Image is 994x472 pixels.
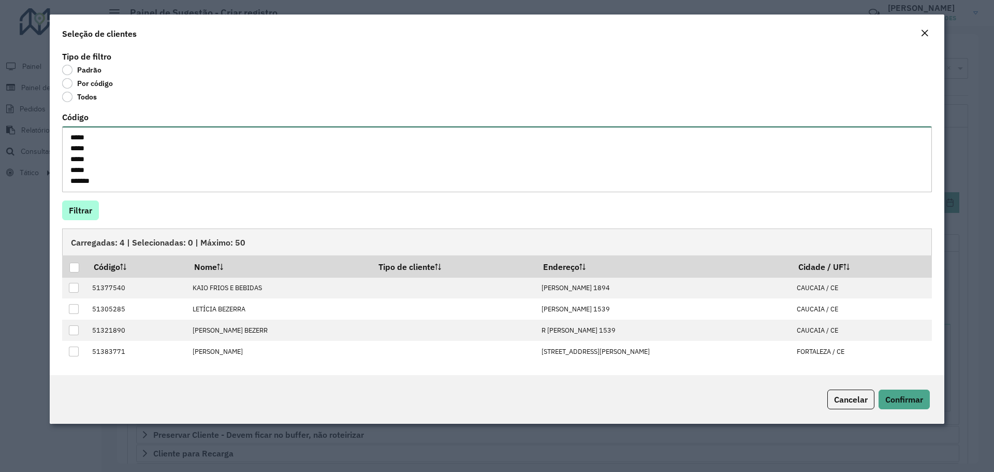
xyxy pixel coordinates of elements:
[86,255,187,277] th: Código
[791,278,931,299] td: CAUCAIA / CE
[536,255,791,277] th: Endereço
[917,27,932,40] button: Close
[791,320,931,341] td: CAUCAIA / CE
[86,320,187,341] td: 51321890
[879,390,930,409] button: Confirmar
[62,201,99,220] button: Filtrar
[187,255,371,277] th: Nome
[86,278,187,299] td: 51377540
[86,298,187,320] td: 51305285
[187,320,371,341] td: [PERSON_NAME] BEZERR
[827,390,874,409] button: Cancelar
[536,278,791,299] td: [PERSON_NAME] 1894
[62,78,113,89] label: Por código
[62,65,101,75] label: Padrão
[791,255,931,277] th: Cidade / UF
[791,341,931,362] td: FORTALEZA / CE
[920,29,929,37] em: Fechar
[791,298,931,320] td: CAUCAIA / CE
[536,298,791,320] td: [PERSON_NAME] 1539
[536,341,791,362] td: [STREET_ADDRESS][PERSON_NAME]
[62,111,89,123] label: Código
[187,278,371,299] td: KAIO FRIOS E BEBIDAS
[86,341,187,362] td: 51383771
[62,92,97,102] label: Todos
[536,320,791,341] td: R [PERSON_NAME] 1539
[187,298,371,320] td: LETÍCIA BEZERRA
[62,228,932,255] div: Carregadas: 4 | Selecionadas: 0 | Máximo: 50
[834,394,868,405] span: Cancelar
[885,394,923,405] span: Confirmar
[62,27,137,40] h4: Seleção de clientes
[187,341,371,362] td: [PERSON_NAME]
[371,255,536,277] th: Tipo de cliente
[62,50,111,63] label: Tipo de filtro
